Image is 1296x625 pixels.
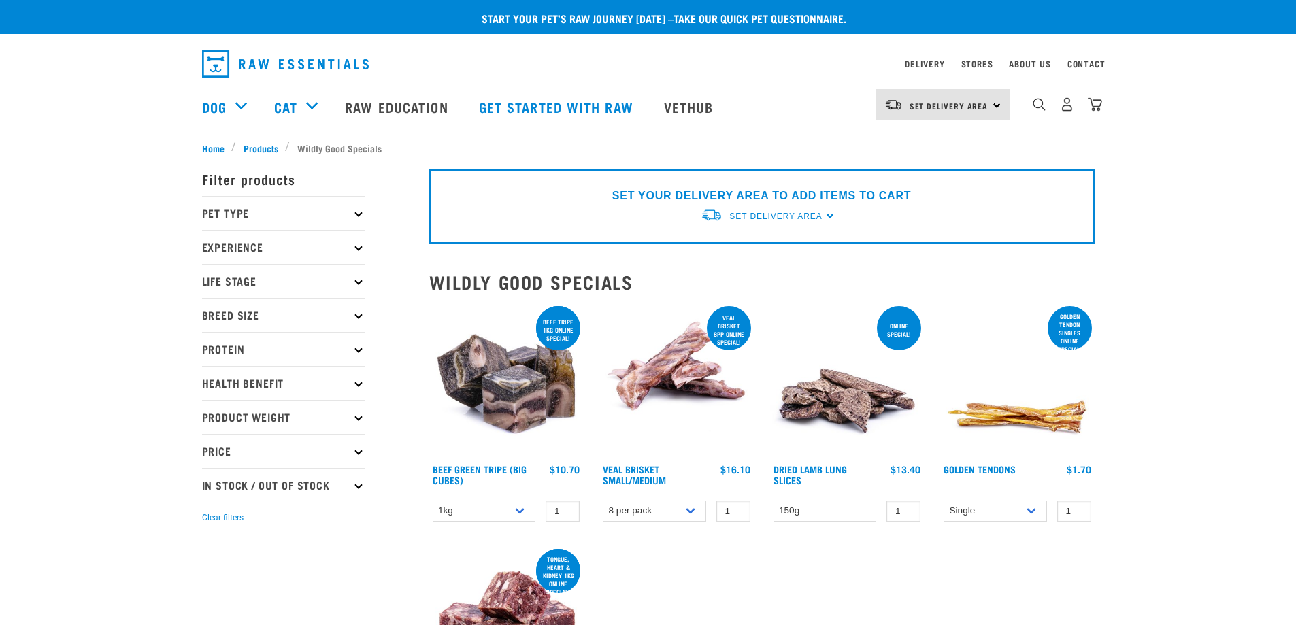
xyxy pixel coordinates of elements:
[612,188,911,204] p: SET YOUR DELIVERY AREA TO ADD ITEMS TO CART
[433,467,527,482] a: Beef Green Tripe (Big Cubes)
[202,264,365,298] p: Life Stage
[202,366,365,400] p: Health Benefit
[884,99,903,111] img: van-moving.png
[244,141,278,155] span: Products
[202,298,365,332] p: Breed Size
[202,162,365,196] p: Filter products
[202,468,365,502] p: In Stock / Out Of Stock
[236,141,285,155] a: Products
[429,271,1095,292] h2: Wildly Good Specials
[429,303,584,458] img: 1044 Green Tripe Beef
[910,103,988,108] span: Set Delivery Area
[202,141,1095,155] nav: breadcrumbs
[707,307,751,352] div: Veal Brisket 8pp online special!
[720,464,750,475] div: $16.10
[886,501,920,522] input: 1
[465,80,650,134] a: Get started with Raw
[701,208,722,222] img: van-moving.png
[729,212,822,221] span: Set Delivery Area
[961,61,993,66] a: Stores
[1067,61,1106,66] a: Contact
[536,311,580,348] div: Beef tripe 1kg online special!
[940,303,1095,458] img: 1293 Golden Tendons 01
[274,97,297,117] a: Cat
[1048,306,1092,359] div: Golden Tendon singles online special!
[202,141,225,155] span: Home
[202,141,232,155] a: Home
[599,303,754,458] img: 1207 Veal Brisket 4pp 01
[650,80,731,134] a: Vethub
[905,61,944,66] a: Delivery
[877,316,921,344] div: ONLINE SPECIAL!
[202,400,365,434] p: Product Weight
[202,97,227,117] a: Dog
[202,230,365,264] p: Experience
[1009,61,1050,66] a: About Us
[550,464,580,475] div: $10.70
[1033,98,1046,111] img: home-icon-1@2x.png
[202,434,365,468] p: Price
[716,501,750,522] input: 1
[1060,97,1074,112] img: user.png
[944,467,1016,471] a: Golden Tendons
[1067,464,1091,475] div: $1.70
[603,467,666,482] a: Veal Brisket Small/Medium
[1057,501,1091,522] input: 1
[674,15,846,21] a: take our quick pet questionnaire.
[774,467,847,482] a: Dried Lamb Lung Slices
[1088,97,1102,112] img: home-icon@2x.png
[202,196,365,230] p: Pet Type
[331,80,465,134] a: Raw Education
[546,501,580,522] input: 1
[202,511,244,524] button: Clear filters
[202,50,369,78] img: Raw Essentials Logo
[891,464,920,475] div: $13.40
[536,549,580,602] div: Tongue, Heart & Kidney 1kg online special!
[202,332,365,366] p: Protein
[191,45,1106,83] nav: dropdown navigation
[770,303,925,458] img: 1303 Lamb Lung Slices 01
